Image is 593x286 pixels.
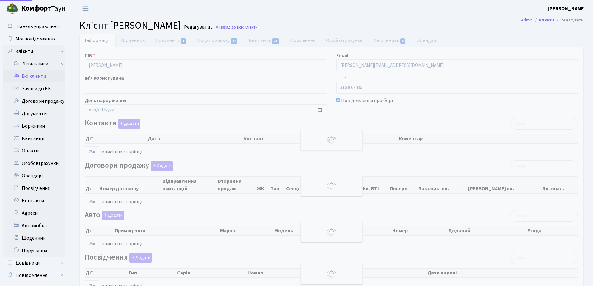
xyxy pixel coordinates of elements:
span: 17 [231,38,238,44]
li: Редагувати [554,17,584,24]
a: Довідники [3,257,65,269]
a: Порушення [285,34,321,47]
th: Угода [527,226,578,235]
th: Номер договору [99,177,162,193]
a: Лічильники [7,58,65,70]
a: Автомобілі [3,219,65,232]
label: Контакти [85,119,140,129]
a: Лічильники [368,34,411,47]
a: Подати заявку [192,34,243,47]
th: Видано [329,269,427,277]
label: записів на сторінці [85,238,142,250]
label: Повідомлення про борг [341,97,394,104]
a: Заявки до КК [3,82,65,95]
small: Редагувати . [183,24,212,30]
label: ІПН [336,74,347,82]
a: Орендарі [3,170,65,182]
span: Панель управління [16,23,59,30]
th: Дата видачі [427,269,578,277]
a: Додати [116,118,140,129]
a: Інформація [79,34,116,47]
label: Email [336,52,348,59]
input: Пошук... [510,252,578,264]
th: ЖК [256,177,270,193]
th: Поверх [389,177,418,193]
input: Пошук... [510,210,578,222]
label: День народження [85,97,126,104]
a: Панель управління [3,20,65,33]
button: Контакти [118,119,140,129]
th: Серія [176,269,247,277]
img: Обробка... [327,227,337,237]
label: Посвідчення [85,253,152,263]
th: Колір [341,226,392,235]
b: Комфорт [21,3,51,13]
th: Дії [85,226,114,235]
th: Секція [285,177,313,193]
label: Договори продажу [85,161,173,171]
span: Клієнт [PERSON_NAME] [79,18,181,33]
span: 1 [181,38,186,44]
span: 23 [272,38,279,44]
label: ПІБ [85,52,95,59]
a: Назад до всіхКлієнти [215,24,258,30]
label: записів на сторінці [85,146,142,158]
th: Вторинна продаж [217,177,256,193]
span: Таун [21,3,65,14]
a: Додати [149,160,173,171]
a: Документи [3,107,65,120]
th: Номер [392,226,448,235]
button: Авто [102,211,124,220]
select: записів на сторінці [85,196,99,208]
a: Admin [521,17,533,23]
a: Квитанції [243,34,285,47]
th: Дії [85,177,99,193]
a: Орендарі [411,34,443,47]
input: Пошук... [510,160,578,172]
span: Мої повідомлення [16,35,55,42]
th: Доданий [448,226,527,235]
a: Квитанції [3,132,65,145]
a: Посвідчення [3,182,65,195]
th: Тип [128,269,176,277]
a: Особові рахунки [321,34,368,47]
a: Мої повідомлення [3,33,65,45]
th: Тип [270,177,285,193]
button: Посвідчення [129,253,152,263]
img: Обробка... [327,181,337,191]
label: Авто [85,211,124,220]
a: Щоденник [116,34,150,47]
img: Обробка... [327,269,337,279]
nav: breadcrumb [512,14,593,27]
th: [PERSON_NAME] пл. [468,177,542,193]
a: Особові рахунки [3,157,65,170]
a: Контакти [3,195,65,207]
th: Кв, БТІ [362,177,389,193]
th: Дії [85,269,128,277]
th: Дії [85,134,147,143]
button: Договори продажу [151,161,173,171]
a: Документи [150,34,192,47]
select: записів на сторінці [85,238,99,250]
th: Модель [274,226,341,235]
a: Порушення [3,244,65,257]
th: Марка [219,226,274,235]
select: записів на сторінці [85,146,99,158]
a: Щоденник [3,232,65,244]
th: Пл. опал. [542,177,578,193]
a: Договори продажу [3,95,65,107]
a: Боржники [3,120,65,132]
a: Клієнти [3,45,65,58]
img: Обробка... [327,135,337,145]
th: Коментар [398,134,578,143]
a: Клієнти [539,17,554,23]
a: Повідомлення [3,269,65,282]
a: [PERSON_NAME] [548,5,586,12]
input: Пошук... [510,118,578,130]
th: Дата [147,134,243,143]
span: 6 [400,38,405,44]
a: Адреси [3,207,65,219]
img: logo.png [6,2,19,15]
a: Додати [100,210,124,221]
label: Ім'я користувача [85,74,124,82]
